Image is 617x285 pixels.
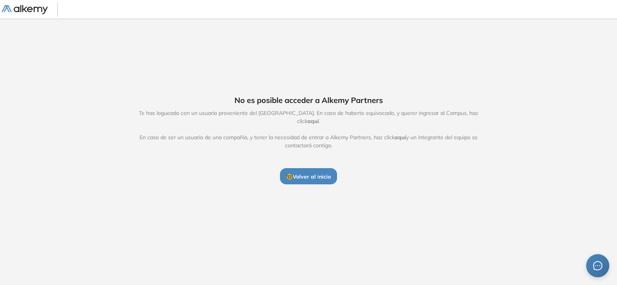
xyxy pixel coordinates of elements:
[307,118,319,125] span: aquí
[2,5,48,15] img: Logo
[234,94,383,106] span: No es posible acceder a Alkemy Partners
[394,134,406,141] span: aquí
[286,173,331,180] span: 🤓 Volver al inicio
[593,261,602,270] span: message
[280,168,337,184] button: 🤓Volver al inicio
[131,109,486,150] span: Te has logueado con un usuario proveniente del [GEOGRAPHIC_DATA]. En caso de haberte equivocado, ...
